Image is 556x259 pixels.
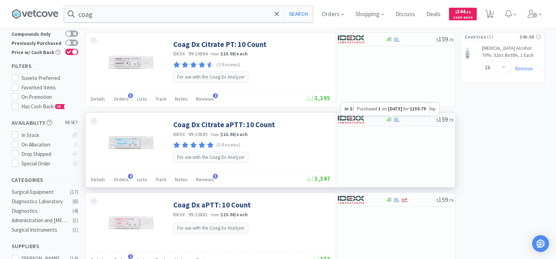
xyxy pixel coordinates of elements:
div: ( 1 ) [73,226,78,234]
span: CB [55,104,62,109]
span: · [209,131,210,137]
span: Notes [175,176,188,183]
h5: Suppliers [12,242,78,250]
a: Discuss [393,11,418,18]
div: ( 1 ) [73,216,78,225]
span: · [186,131,187,137]
a: Coag Dx aPTT: 10 Count [173,200,251,210]
a: IDEXX [173,131,185,137]
span: $159.79 [410,106,426,112]
img: 13250b0087d44d67bb1668360c5632f9_13.png [338,34,364,45]
span: Orders [114,176,129,183]
input: Search by item, sku, manufacturer, ingredient, size... [64,6,313,22]
div: In Stock [21,131,68,139]
h5: Availability [12,119,78,127]
span: Orders [114,96,129,102]
span: 159 [436,115,453,123]
span: Lists [137,96,147,102]
span: 3,347 [307,175,330,183]
div: Favorited Items [21,83,78,92]
img: 383d6db44d3340edb0a3c729a172d392_175385.png [108,120,154,165]
span: Details [91,176,105,183]
span: Notes [175,96,188,102]
button: Search [284,6,313,22]
span: from [211,212,219,217]
span: 4 [128,174,133,179]
div: ( 17 ) [70,188,78,196]
h5: Categories [12,176,78,184]
strong: $15.98 / each [220,131,248,137]
span: 5 [213,174,218,179]
span: Details [91,96,105,102]
a: $344.52Cash Back [449,5,477,23]
span: $ [436,37,438,42]
span: · [209,50,210,57]
span: · [186,211,187,218]
a: Coag Dx Citrate aPTT: 10 Count [173,120,275,129]
div: Suveto Preferred [21,74,78,82]
a: Remove [511,65,533,72]
span: · [186,50,187,57]
div: Diagnostics [12,207,68,215]
p: For use with the Coag Dx Analyzer [177,74,244,80]
div: Surgical Equipment [12,188,68,196]
span: $ [436,117,438,123]
p: - This item is in stock and ready to ship [344,106,436,112]
span: reset [65,119,78,127]
span: Reviews [196,96,214,102]
div: Administration and [MEDICAL_DATA] [12,216,68,225]
a: [MEDICAL_DATA] Alcohol 70%: 32oz Bottle, 1 Each [482,45,541,61]
img: 13250b0087d44d67bb1668360c5632f9_13.png [338,114,364,125]
div: Open Intercom Messenger [532,235,549,252]
span: Track [155,96,167,102]
div: On Promotion [21,93,78,101]
strong: In Stock [344,106,362,112]
span: Has Cash Back [21,103,65,110]
span: 3 [213,93,218,98]
div: On Allocation [21,141,68,149]
span: $ [436,198,438,203]
span: 1 [128,254,133,259]
div: Drop Shipped [21,150,68,158]
a: Deals [423,11,443,18]
span: . 79 [448,37,453,42]
span: 344 [455,8,471,15]
img: 7a7ca5ea79e14f8a9c8d480e8126df67_657140.png [108,40,154,85]
div: ( 8 ) [73,197,78,206]
div: Price w/ Cash Back [12,49,62,55]
a: IDEXX [173,50,185,57]
span: Cash Back [453,16,473,20]
span: · [209,211,210,218]
span: [DATE] [388,106,402,112]
span: Purchased on for [357,106,426,112]
span: Reviews [196,176,214,183]
strong: $15.98 / each [220,50,248,57]
h5: Filters [12,62,78,70]
div: ( 4 ) [73,207,78,215]
div: Diagnostics Laboratory [12,197,68,206]
span: $ [455,10,457,14]
span: Lists [137,176,147,183]
div: Compounds Only [12,30,62,36]
div: Previously Purchased [12,40,62,46]
span: Covetrus [464,33,486,41]
span: 5 [128,93,133,98]
img: fc435831dc71432f8040ead6e71d751b_657139.png [108,200,154,246]
span: 99-13881 [188,211,208,218]
strong: $15.98 / each [220,211,248,218]
img: 13250b0087d44d67bb1668360c5632f9_13.png [338,195,364,205]
a: Coag Dx Citrate PT: 10 Count [173,40,267,49]
span: . 79 [448,117,453,123]
a: 1 [482,12,497,18]
span: . 79 [448,198,453,203]
div: $46.08 [520,33,541,41]
span: 99-13885 [188,131,208,137]
span: 1 [378,106,381,112]
span: 99-13884 [188,50,208,57]
span: from [211,132,219,137]
p: (3 Reviews) [216,61,240,69]
p: For use with the Coag Dx Analyzer [177,225,244,231]
span: from [211,52,219,56]
span: 159 [436,35,453,43]
span: . 52 [465,10,471,14]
